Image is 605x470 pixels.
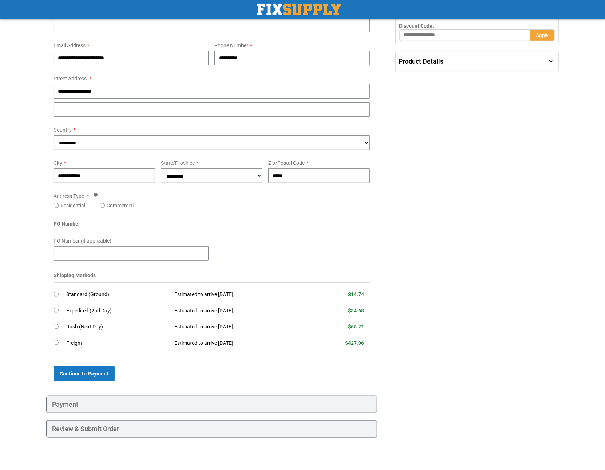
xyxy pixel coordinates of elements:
[348,291,364,297] span: $14.74
[257,4,341,15] a: store logo
[54,272,370,283] div: Shipping Methods
[66,319,169,335] td: Rush (Next Day)
[54,366,115,381] button: Continue to Payment
[348,324,364,330] span: $65.21
[268,160,305,166] span: Zip/Postal Code
[161,160,195,166] span: State/Province
[169,287,310,303] td: Estimated to arrive [DATE]
[54,160,62,166] span: City
[54,127,72,133] span: Country
[54,76,87,81] span: Street Address
[348,308,364,314] span: $34.68
[46,396,377,413] div: Payment
[399,23,434,29] span: Discount Code:
[169,303,310,319] td: Estimated to arrive [DATE]
[399,57,444,65] span: Product Details
[54,193,84,199] span: Address Type
[214,43,248,48] span: Phone Number
[46,420,377,438] div: Review & Submit Order
[66,335,169,351] td: Freight
[54,43,86,48] span: Email Address
[257,4,341,15] img: Fix Industrial Supply
[60,371,108,377] span: Continue to Payment
[169,335,310,351] td: Estimated to arrive [DATE]
[530,29,555,41] button: Apply
[345,340,364,346] span: $427.06
[54,238,111,244] span: PO Number (if applicable)
[60,202,85,209] label: Residential
[536,32,549,38] span: Apply
[66,303,169,319] td: Expedited (2nd Day)
[169,319,310,335] td: Estimated to arrive [DATE]
[66,287,169,303] td: Standard (Ground)
[54,220,370,231] div: PO Number
[107,202,134,209] label: Commercial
